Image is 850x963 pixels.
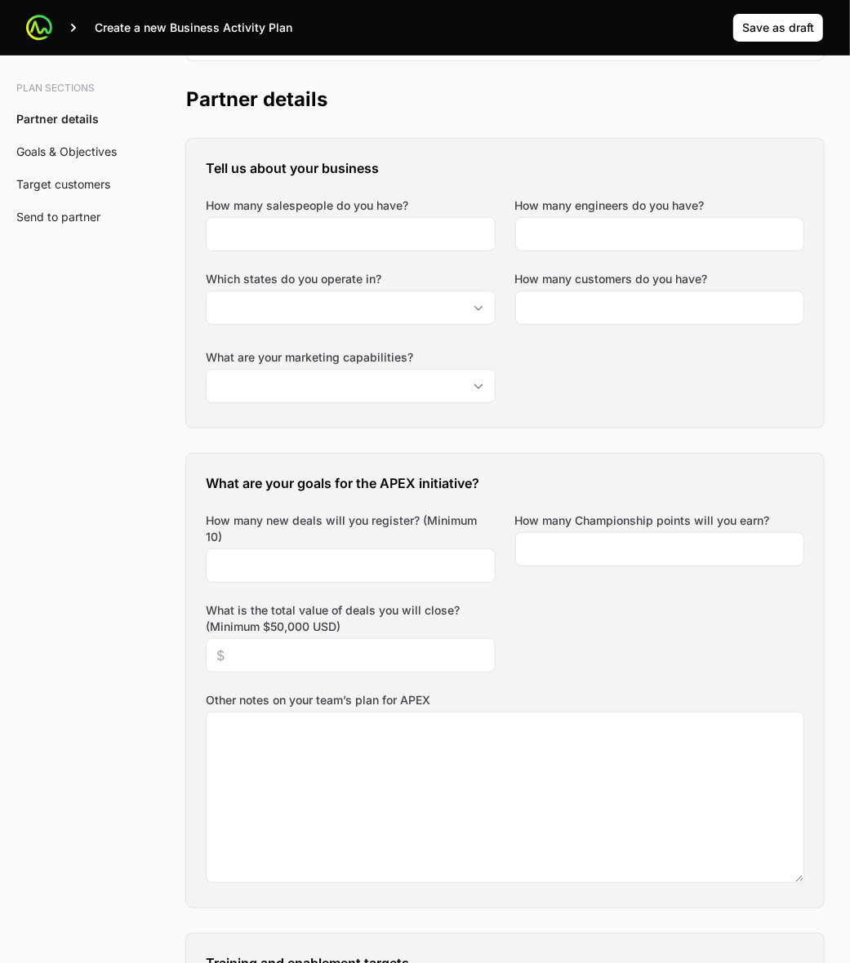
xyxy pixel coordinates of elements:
h3: Plan sections [16,82,127,95]
label: How many customers do you have? [515,271,708,287]
label: How many engineers do you have? [515,197,705,214]
a: Goals & Objectives [16,144,117,158]
span: Save as draft [742,18,814,38]
h3: Tell us about your business [206,158,804,178]
div: Open [462,370,495,402]
h3: What are your goals for the APEX initiative? [206,473,804,493]
h2: Partner details [186,87,824,113]
p: Create a new Business Activity Plan [95,20,292,36]
label: How many Championship points will you earn? [515,513,770,529]
label: What are your marketing capabilities? [206,349,496,366]
input: $ [216,646,485,665]
label: Other notes on your team’s plan for APEX [206,692,804,708]
label: What is the total value of deals you will close? (Minimum $50,000 USD) [206,602,496,635]
div: Open [462,291,495,324]
label: How many new deals will you register? (Minimum 10) [206,513,496,545]
button: Save as draft [732,13,824,42]
label: Which states do you operate in? [206,271,496,287]
a: Send to partner [16,210,100,224]
img: ActivitySource [26,15,52,41]
label: How many salespeople do you have? [206,197,408,214]
a: Target customers [16,177,110,191]
a: Partner details [16,112,99,126]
